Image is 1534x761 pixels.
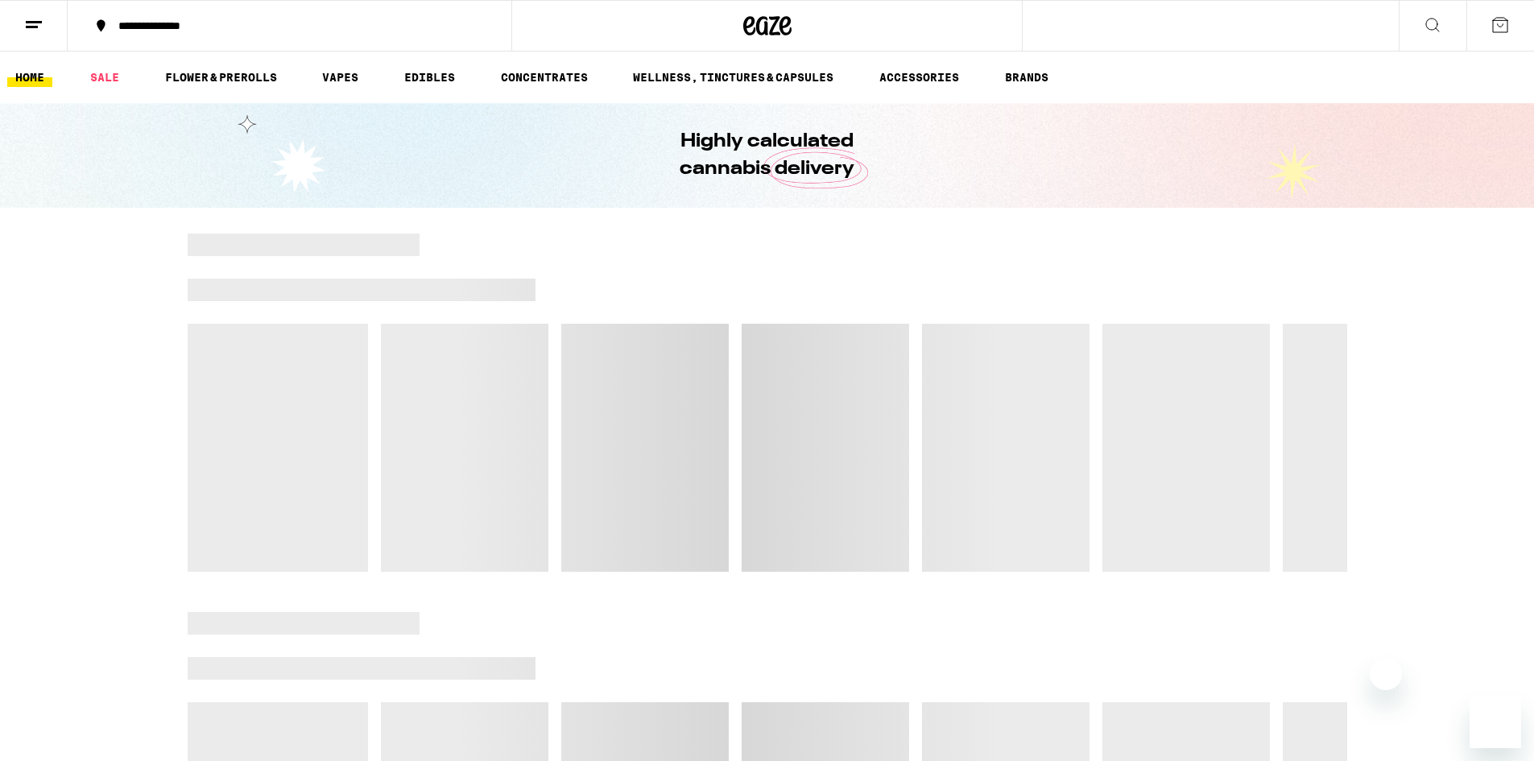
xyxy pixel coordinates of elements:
[314,68,366,87] a: VAPES
[82,68,127,87] a: SALE
[1470,697,1521,748] iframe: Button to launch messaging window
[396,68,463,87] a: EDIBLES
[635,128,900,183] h1: Highly calculated cannabis delivery
[157,68,285,87] a: FLOWER & PREROLLS
[997,68,1056,87] a: BRANDS
[625,68,841,87] a: WELLNESS, TINCTURES & CAPSULES
[871,68,967,87] a: ACCESSORIES
[493,68,596,87] a: CONCENTRATES
[7,68,52,87] a: HOME
[1370,658,1402,690] iframe: Close message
